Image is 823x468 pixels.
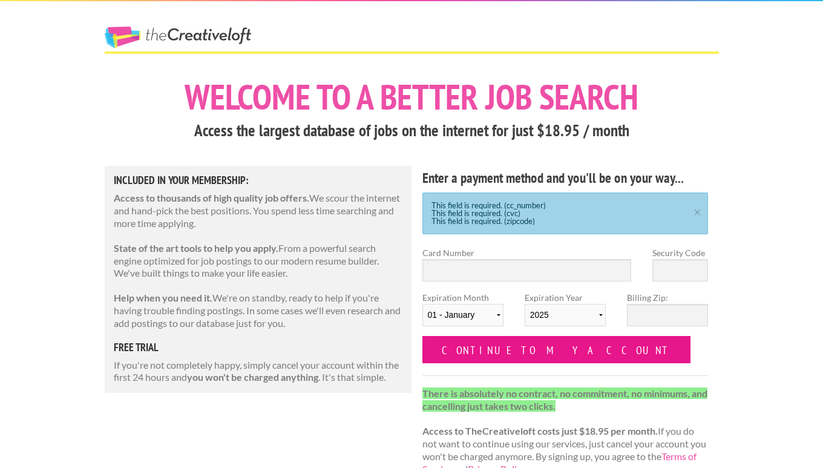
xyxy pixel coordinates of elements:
[422,291,503,336] label: Expiration Month
[627,291,708,304] label: Billing Zip:
[187,371,318,383] strong: you won't be charged anything
[525,291,606,336] label: Expiration Year
[114,242,278,254] strong: State of the art tools to help you apply.
[114,192,309,203] strong: Access to thousands of high quality job offers.
[114,342,403,353] h5: free trial
[422,168,709,188] h4: Enter a payment method and you'll be on your way...
[105,119,719,142] h3: Access the largest database of jobs on the internet for just $18.95 / month
[422,246,632,259] label: Card Number
[114,292,403,329] p: We're on standby, ready to help if you're having trouble finding postings. In some cases we'll ev...
[114,292,212,303] strong: Help when you need it.
[422,304,503,326] select: Expiration Month
[114,242,403,280] p: From a powerful search engine optimized for job postings to our modern resume builder. We've buil...
[422,425,658,437] strong: Access to TheCreativeloft costs just $18.95 per month.
[114,175,403,186] h5: Included in Your Membership:
[422,387,707,412] strong: There is absolutely no contract, no commitment, no minimums, and cancelling just takes two clicks.
[114,359,403,384] p: If you're not completely happy, simply cancel your account within the first 24 hours and . It's t...
[652,246,708,259] label: Security Code
[525,304,606,326] select: Expiration Year
[105,79,719,114] h1: Welcome to a better job search
[690,206,705,214] a: ×
[105,27,251,48] a: The Creative Loft
[422,336,691,363] input: Continue to my account
[422,193,709,234] div: This field is required. (cc_number) This field is required. (cvc) This field is required. (zipcode)
[114,192,403,229] p: We scour the internet and hand-pick the best positions. You spend less time searching and more ti...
